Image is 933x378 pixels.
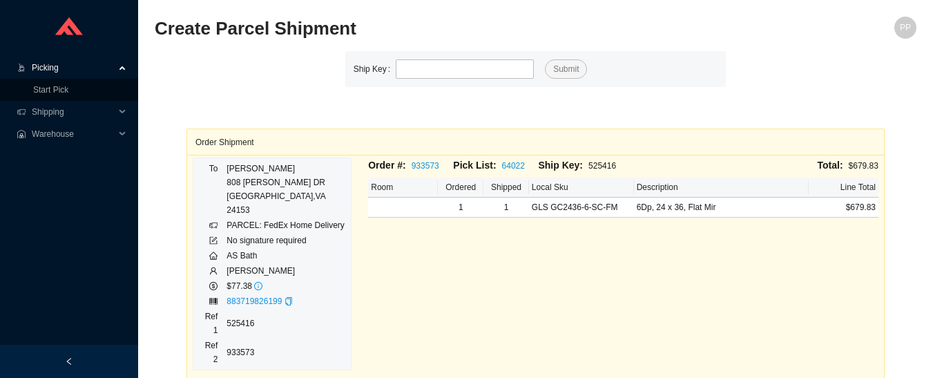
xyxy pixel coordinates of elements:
td: 933573 [226,338,345,367]
td: GLS GC2436-6-SC-FM [529,198,634,218]
div: [PERSON_NAME] 808 [PERSON_NAME] DR [GEOGRAPHIC_DATA] , VA 24153 [227,162,345,217]
td: [PERSON_NAME] [226,263,345,278]
td: PARCEL: FedEx Home Delivery [226,218,345,233]
td: 1 [483,198,529,218]
td: Ref 1 [199,309,226,338]
div: 525416 [538,158,623,173]
span: Shipping [32,101,115,123]
span: Warehouse [32,123,115,145]
span: Total: [818,160,843,171]
td: 1 [438,198,483,218]
span: Pick List: [453,160,496,171]
span: Picking [32,57,115,79]
td: Ref 2 [199,338,226,367]
td: $77.38 [226,278,345,294]
a: 64022 [502,161,525,171]
td: To [199,161,226,218]
span: barcode [209,297,218,305]
td: 525416 [226,309,345,338]
span: copy [285,297,293,305]
div: 6Dp, 24 x 36, Flat Mir [637,200,806,214]
span: left [65,357,73,366]
span: info-circle [254,282,262,290]
th: Description [634,178,809,198]
td: $679.83 [809,198,878,218]
a: 933573 [412,161,439,171]
td: AS Bath [226,248,345,263]
th: Room [368,178,438,198]
span: form [209,236,218,245]
div: $679.83 [624,158,878,173]
th: Local Sku [529,178,634,198]
a: Start Pick [33,85,68,95]
span: dollar [209,282,218,290]
span: home [209,252,218,260]
a: 883719826199 [227,296,282,306]
label: Ship Key [354,59,396,79]
div: Order Shipment [195,129,876,155]
span: PP [900,17,911,39]
div: Copy [285,294,293,308]
th: Shipped [483,178,529,198]
span: Order #: [368,160,405,171]
span: user [209,267,218,275]
th: Ordered [438,178,483,198]
th: Line Total [809,178,878,198]
h2: Create Parcel Shipment [155,17,726,41]
td: No signature required [226,233,345,248]
button: Submit [545,59,587,79]
span: Ship Key: [538,160,583,171]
